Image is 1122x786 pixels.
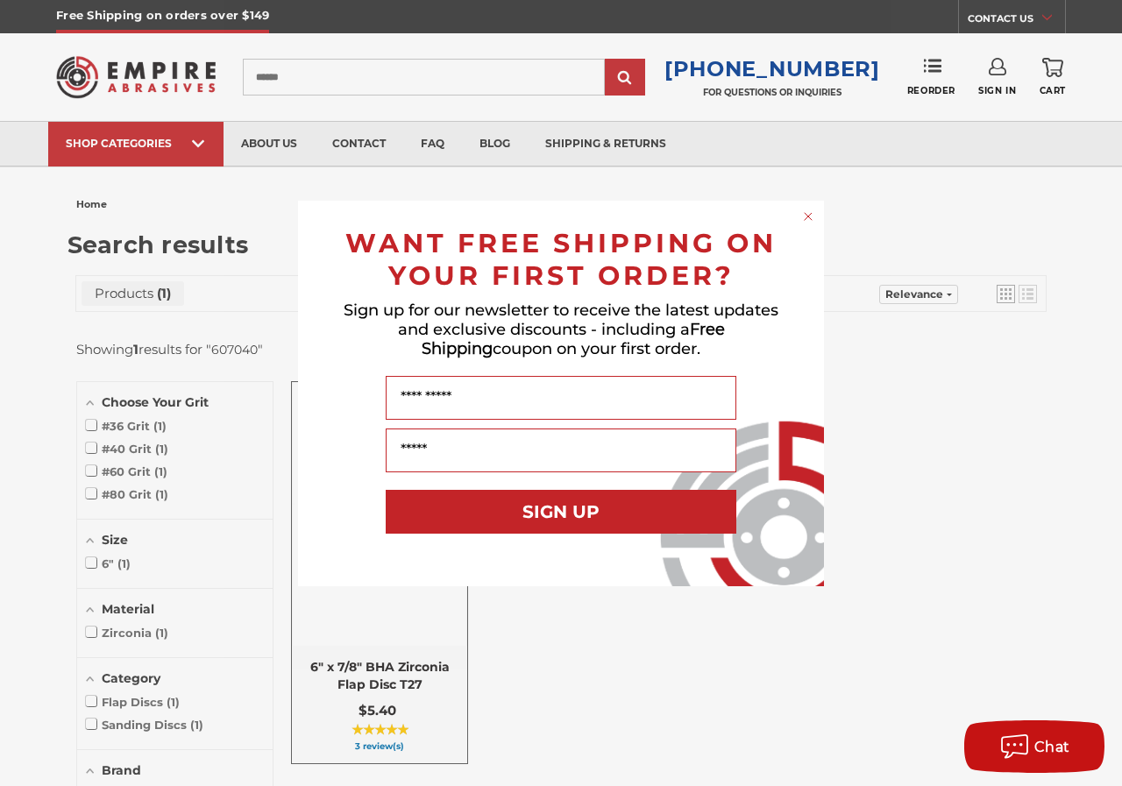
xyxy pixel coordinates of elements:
[345,227,777,292] span: WANT FREE SHIPPING ON YOUR FIRST ORDER?
[964,720,1104,773] button: Chat
[344,301,778,358] span: Sign up for our newsletter to receive the latest updates and exclusive discounts - including a co...
[1034,739,1070,755] span: Chat
[422,320,725,358] span: Free Shipping
[386,490,736,534] button: SIGN UP
[799,208,817,225] button: Close dialog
